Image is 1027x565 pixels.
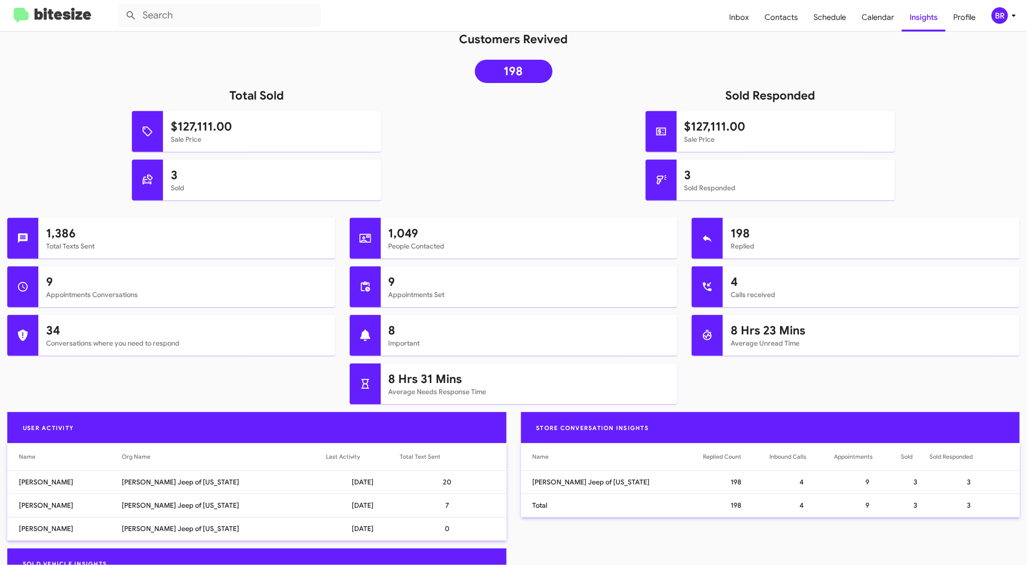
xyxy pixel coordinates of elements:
[930,452,1008,462] div: Sold Responded
[769,494,834,517] td: 4
[685,134,887,144] mat-card-subtitle: Sale Price
[806,3,854,32] a: Schedule
[703,452,741,462] div: Replied Count
[685,119,887,134] h1: $127,111.00
[400,452,495,462] div: Total Text Sent
[122,452,326,462] div: Org Name
[389,323,670,338] h1: 8
[389,290,670,299] mat-card-subtitle: Appointments Set
[731,290,1012,299] mat-card-subtitle: Calls received
[122,452,150,462] div: Org Name
[983,7,1016,24] button: BR
[326,452,360,462] div: Last Activity
[930,470,1020,494] td: 3
[703,470,769,494] td: 198
[533,452,549,462] div: Name
[930,452,973,462] div: Sold Responded
[389,387,670,397] mat-card-subtitle: Average Needs Response Time
[930,494,1020,517] td: 3
[685,167,887,183] h1: 3
[834,470,901,494] td: 9
[685,183,887,193] mat-card-subtitle: Sold Responded
[731,241,1012,251] mat-card-subtitle: Replied
[46,241,327,251] mat-card-subtitle: Total Texts Sent
[46,274,327,290] h1: 9
[945,3,983,32] a: Profile
[834,494,901,517] td: 9
[504,66,523,76] span: 198
[171,119,374,134] h1: $127,111.00
[533,452,703,462] div: Name
[7,517,122,540] td: [PERSON_NAME]
[389,274,670,290] h1: 9
[834,452,873,462] div: Appointments
[703,452,769,462] div: Replied Count
[757,3,806,32] a: Contacts
[122,470,326,494] td: [PERSON_NAME] Jeep of [US_STATE]
[326,517,400,540] td: [DATE]
[731,323,1012,338] h1: 8 Hrs 23 Mins
[854,3,902,32] a: Calendar
[326,452,400,462] div: Last Activity
[46,323,327,338] h1: 34
[731,338,1012,348] mat-card-subtitle: Average Unread Time
[46,338,327,348] mat-card-subtitle: Conversations where you need to respond
[901,494,930,517] td: 3
[389,371,670,387] h1: 8 Hrs 31 Mins
[389,241,670,251] mat-card-subtitle: People Contacted
[834,452,901,462] div: Appointments
[7,470,122,494] td: [PERSON_NAME]
[901,452,913,462] div: Sold
[400,494,506,517] td: 7
[769,452,834,462] div: Inbound Calls
[122,517,326,540] td: [PERSON_NAME] Jeep of [US_STATE]
[19,452,122,462] div: Name
[703,494,769,517] td: 198
[19,452,35,462] div: Name
[400,470,506,494] td: 20
[122,494,326,517] td: [PERSON_NAME] Jeep of [US_STATE]
[521,470,703,494] td: [PERSON_NAME] Jeep of [US_STATE]
[171,134,374,144] mat-card-subtitle: Sale Price
[15,424,82,432] span: User Activity
[992,7,1008,24] div: BR
[171,167,374,183] h1: 3
[769,470,834,494] td: 4
[46,290,327,299] mat-card-subtitle: Appointments Conversations
[902,3,945,32] a: Insights
[721,3,757,32] a: Inbox
[769,452,806,462] div: Inbound Calls
[901,452,930,462] div: Sold
[7,494,122,517] td: [PERSON_NAME]
[731,274,1012,290] h1: 4
[529,424,657,432] span: Store Conversation Insights
[389,338,670,348] mat-card-subtitle: Important
[521,494,703,517] td: Total
[400,517,506,540] td: 0
[400,452,441,462] div: Total Text Sent
[171,183,374,193] mat-card-subtitle: Sold
[389,226,670,241] h1: 1,049
[326,470,400,494] td: [DATE]
[326,494,400,517] td: [DATE]
[117,4,321,27] input: Search
[46,226,327,241] h1: 1,386
[731,226,1012,241] h1: 198
[901,470,930,494] td: 3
